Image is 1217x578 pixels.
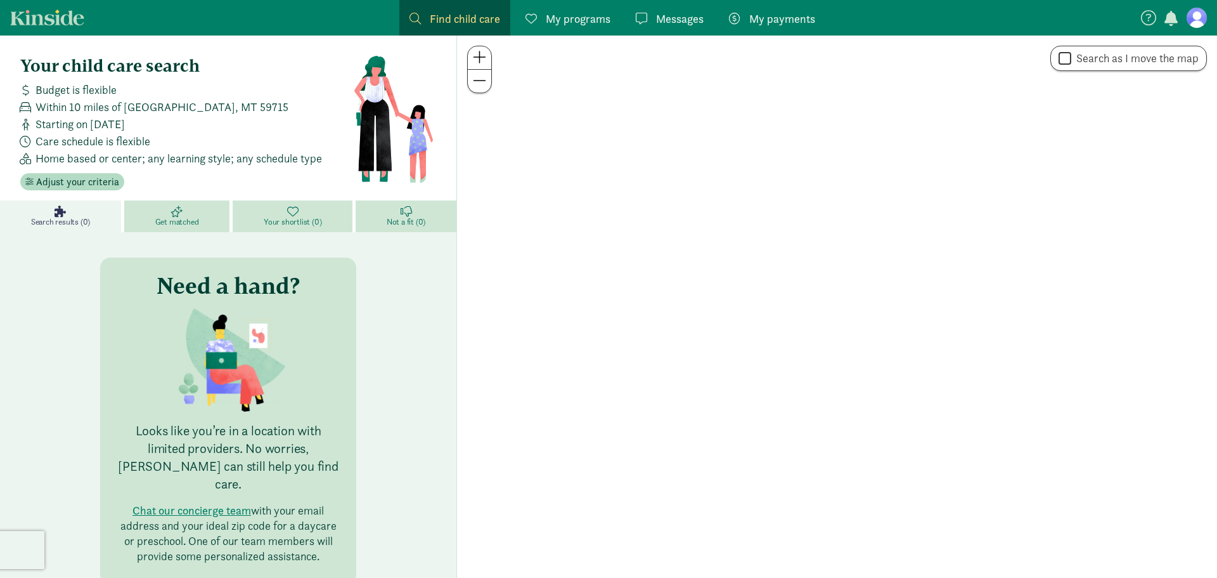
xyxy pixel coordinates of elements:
[10,10,84,25] a: Kinside
[35,98,288,115] span: Within 10 miles of [GEOGRAPHIC_DATA], MT 59715
[356,200,456,232] a: Not a fit (0)
[35,150,322,167] span: Home based or center; any learning style; any schedule type
[31,217,90,227] span: Search results (0)
[115,422,341,493] p: Looks like you’re in a location with limited providers. No worries, [PERSON_NAME] can still help ...
[656,10,704,27] span: Messages
[387,217,425,227] span: Not a fit (0)
[35,81,117,98] span: Budget is flexible
[124,200,233,232] a: Get matched
[20,173,124,191] button: Adjust your criteria
[155,217,199,227] span: Get matched
[430,10,500,27] span: Find child care
[749,10,815,27] span: My payments
[132,503,251,518] button: Chat our concierge team
[233,200,356,232] a: Your shortlist (0)
[264,217,321,227] span: Your shortlist (0)
[115,503,341,564] p: with your email address and your ideal zip code for a daycare or preschool. One of our team membe...
[35,133,150,150] span: Care schedule is flexible
[1071,51,1199,66] label: Search as I move the map
[20,56,353,76] h4: Your child care search
[35,115,125,133] span: Starting on [DATE]
[157,273,300,298] h3: Need a hand?
[546,10,610,27] span: My programs
[36,174,119,190] span: Adjust your criteria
